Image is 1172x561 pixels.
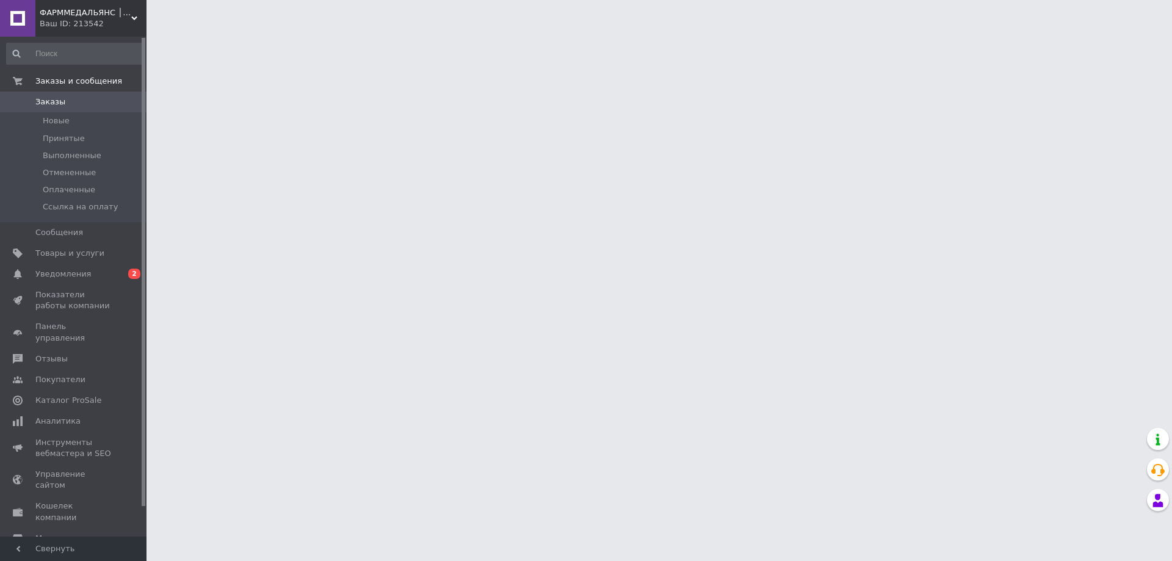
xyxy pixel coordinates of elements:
div: Ваш ID: 213542 [40,18,146,29]
span: Каталог ProSale [35,395,101,406]
span: Ссылка на оплату [43,201,118,212]
span: Уведомления [35,269,91,280]
span: Сообщения [35,227,83,238]
span: Маркет [35,533,67,544]
span: Покупатели [35,374,85,385]
span: Отзывы [35,353,68,364]
span: Товары и услуги [35,248,104,259]
span: Отмененные [43,167,96,178]
span: Инструменты вебмастера и SEO [35,437,113,459]
span: Новые [43,115,70,126]
span: Заказы [35,96,65,107]
span: Управление сайтом [35,469,113,491]
span: Заказы и сообщения [35,76,122,87]
span: Оплаченные [43,184,95,195]
span: Принятые [43,133,85,144]
span: Панель управления [35,321,113,343]
input: Поиск [6,43,144,65]
span: Кошелек компании [35,501,113,523]
span: Показатели работы компании [35,289,113,311]
span: ФАРММЕДАЛЬЯНС │ АПТЕЧКИ В УКРАИНЕ [40,7,131,18]
span: 2 [128,269,140,279]
span: Аналитика [35,416,81,427]
span: Выполненные [43,150,101,161]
